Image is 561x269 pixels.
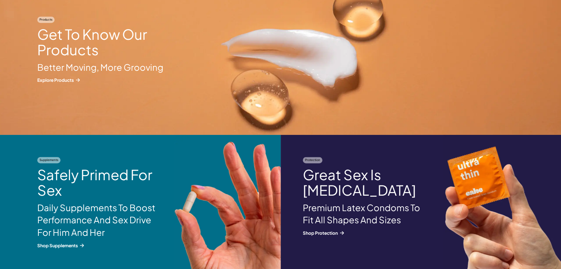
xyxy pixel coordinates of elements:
p: Better Moving, More Grooving [37,61,170,74]
span: Shop Protection [303,230,421,236]
p: Explore Products [37,77,170,83]
p: Daily Supplements To Boost Performance And Sex Drive For Him And Her [37,202,155,239]
h2: Get to know our products [37,27,170,57]
span: Products [37,17,55,23]
span: Protection [303,157,322,163]
span: Supplements [37,157,60,163]
h2: Great Sex Is [MEDICAL_DATA] [303,167,421,198]
h2: Safely Primed For Sex [37,167,155,198]
p: Premium Latex Condoms To Fit All Shapes And Sizes [303,202,421,226]
span: Shop Supplements [37,242,155,249]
